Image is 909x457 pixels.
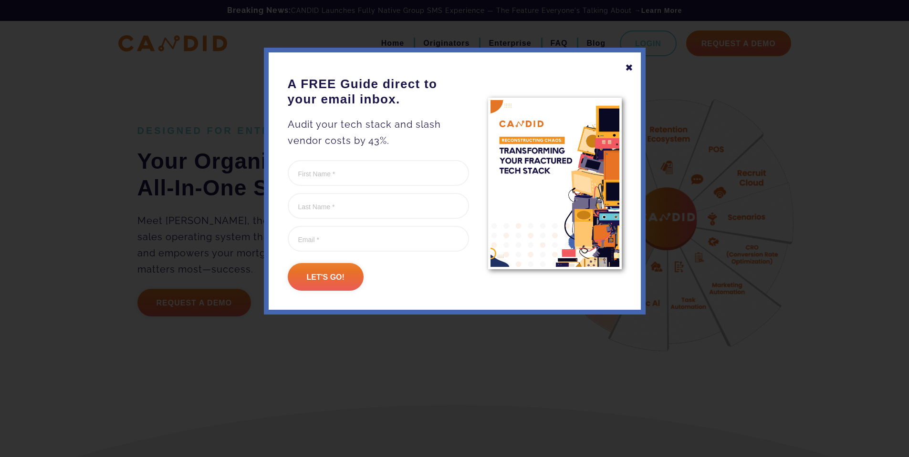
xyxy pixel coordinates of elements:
input: Email * [288,226,469,252]
p: Audit your tech stack and slash vendor costs by 43%. [288,116,469,149]
input: Last Name * [288,193,469,219]
input: First Name * [288,160,469,186]
input: Let's go! [288,263,364,291]
h3: A FREE Guide direct to your email inbox. [288,76,469,107]
div: ✖ [625,60,634,76]
img: A FREE Guide direct to your email inbox. [488,98,622,269]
